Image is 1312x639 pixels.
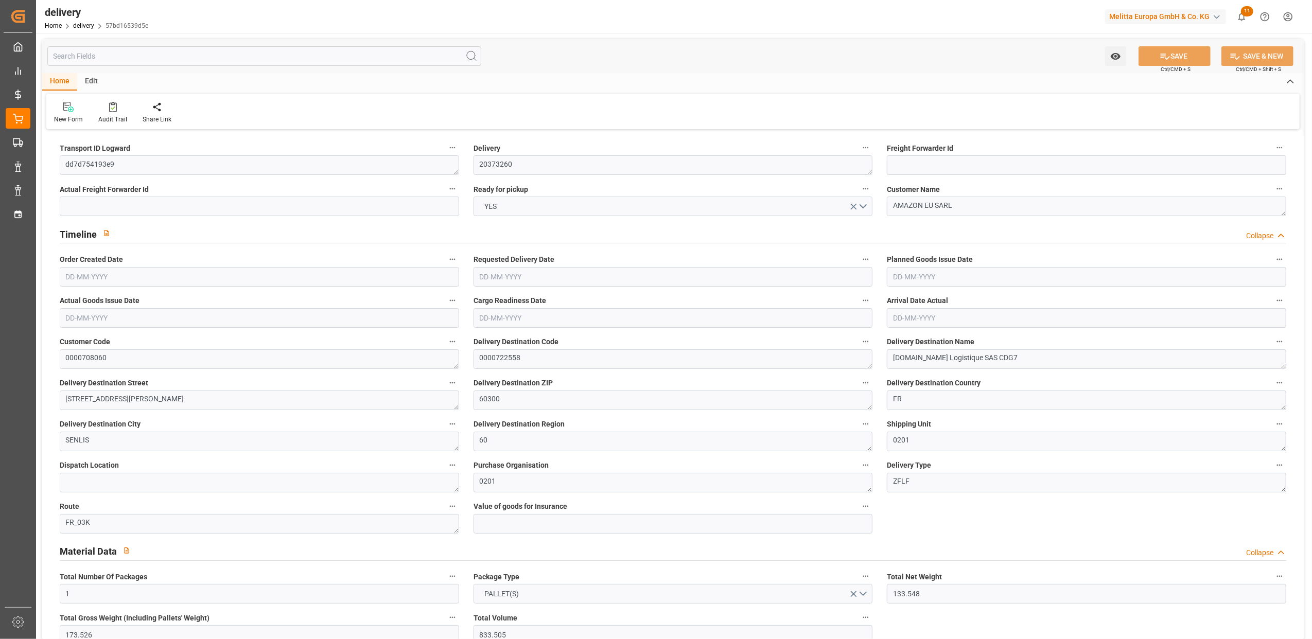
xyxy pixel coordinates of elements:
[45,22,62,29] a: Home
[446,335,459,348] button: Customer Code
[474,584,873,603] button: open menu
[1273,141,1286,154] button: Freight Forwarder Id
[859,141,872,154] button: Delivery
[60,390,459,410] textarea: [STREET_ADDRESS][PERSON_NAME]
[887,197,1286,216] textarea: AMAZON EU SARL
[887,572,942,582] span: Total Net Weight
[1273,458,1286,472] button: Delivery Type
[479,589,524,599] span: PALLET(S)
[859,417,872,431] button: Delivery Destination Region
[60,267,459,287] input: DD-MM-YYYY
[887,143,953,154] span: Freight Forwarder Id
[1161,65,1191,73] span: Ctrl/CMD + S
[474,501,567,512] span: Value of goods for Insurance
[474,197,873,216] button: open menu
[887,432,1286,451] textarea: 0201
[1246,230,1273,241] div: Collapse
[859,570,872,583] button: Package Type
[474,336,558,347] span: Delivery Destination Code
[60,349,459,369] textarea: 0000708060
[60,184,149,195] span: Actual Freight Forwarder Id
[474,295,546,306] span: Cargo Readiness Date
[98,115,127,124] div: Audit Trail
[1273,376,1286,389] button: Delivery Destination Country
[73,22,94,29] a: delivery
[887,295,948,306] span: Arrival Date Actual
[1105,46,1126,66] button: open menu
[60,432,459,451] textarea: SENLIS
[60,308,459,328] input: DD-MM-YYYY
[887,460,931,471] span: Delivery Type
[474,390,873,410] textarea: 60300
[887,390,1286,410] textarea: FR
[60,378,148,388] span: Delivery Destination Street
[474,419,565,430] span: Delivery Destination Region
[859,253,872,266] button: Requested Delivery Date
[60,501,79,512] span: Route
[60,227,97,241] h2: Timeline
[1253,5,1276,28] button: Help Center
[887,419,931,430] span: Shipping Unit
[474,308,873,328] input: DD-MM-YYYY
[1241,6,1253,16] span: 11
[446,500,459,513] button: Route
[887,473,1286,492] textarea: ZFLF
[446,294,459,307] button: Actual Goods Issue Date
[60,544,117,558] h2: Material Data
[1273,294,1286,307] button: Arrival Date Actual
[474,473,873,492] textarea: 0201
[446,253,459,266] button: Order Created Date
[77,73,106,91] div: Edit
[859,611,872,624] button: Total Volume
[60,613,209,624] span: Total Gross Weight (Including Pallets' Weight)
[97,223,116,243] button: View description
[474,184,528,195] span: Ready for pickup
[60,514,459,534] textarea: FR_03K
[60,572,147,582] span: Total Number Of Packages
[887,184,940,195] span: Customer Name
[474,572,519,582] span: Package Type
[446,182,459,196] button: Actual Freight Forwarder Id
[45,5,148,20] div: delivery
[446,141,459,154] button: Transport ID Logward
[474,460,549,471] span: Purchase Organisation
[1273,570,1286,583] button: Total Net Weight
[859,500,872,513] button: Value of goods for Insurance
[887,349,1286,369] textarea: [DOMAIN_NAME] Logistique SAS CDG7
[859,458,872,472] button: Purchase Organisation
[474,613,517,624] span: Total Volume
[859,376,872,389] button: Delivery Destination ZIP
[60,155,459,175] textarea: dd7d754193e9
[474,155,873,175] textarea: 20373260
[859,294,872,307] button: Cargo Readiness Date
[474,254,554,265] span: Requested Delivery Date
[479,201,502,212] span: YES
[446,376,459,389] button: Delivery Destination Street
[60,295,139,306] span: Actual Goods Issue Date
[446,458,459,472] button: Dispatch Location
[60,143,130,154] span: Transport ID Logward
[1105,7,1230,26] button: Melitta Europa GmbH & Co. KG
[887,378,981,388] span: Delivery Destination Country
[474,267,873,287] input: DD-MM-YYYY
[474,378,553,388] span: Delivery Destination ZIP
[887,254,973,265] span: Planned Goods Issue Date
[887,336,974,347] span: Delivery Destination Name
[1230,5,1253,28] button: show 11 new notifications
[117,541,136,560] button: View description
[143,115,171,124] div: Share Link
[1105,9,1226,24] div: Melitta Europa GmbH & Co. KG
[446,611,459,624] button: Total Gross Weight (Including Pallets' Weight)
[859,182,872,196] button: Ready for pickup
[60,336,110,347] span: Customer Code
[887,267,1286,287] input: DD-MM-YYYY
[887,308,1286,328] input: DD-MM-YYYY
[1273,417,1286,431] button: Shipping Unit
[1236,65,1281,73] span: Ctrl/CMD + Shift + S
[1221,46,1293,66] button: SAVE & NEW
[1273,335,1286,348] button: Delivery Destination Name
[1273,253,1286,266] button: Planned Goods Issue Date
[1139,46,1211,66] button: SAVE
[1273,182,1286,196] button: Customer Name
[859,335,872,348] button: Delivery Destination Code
